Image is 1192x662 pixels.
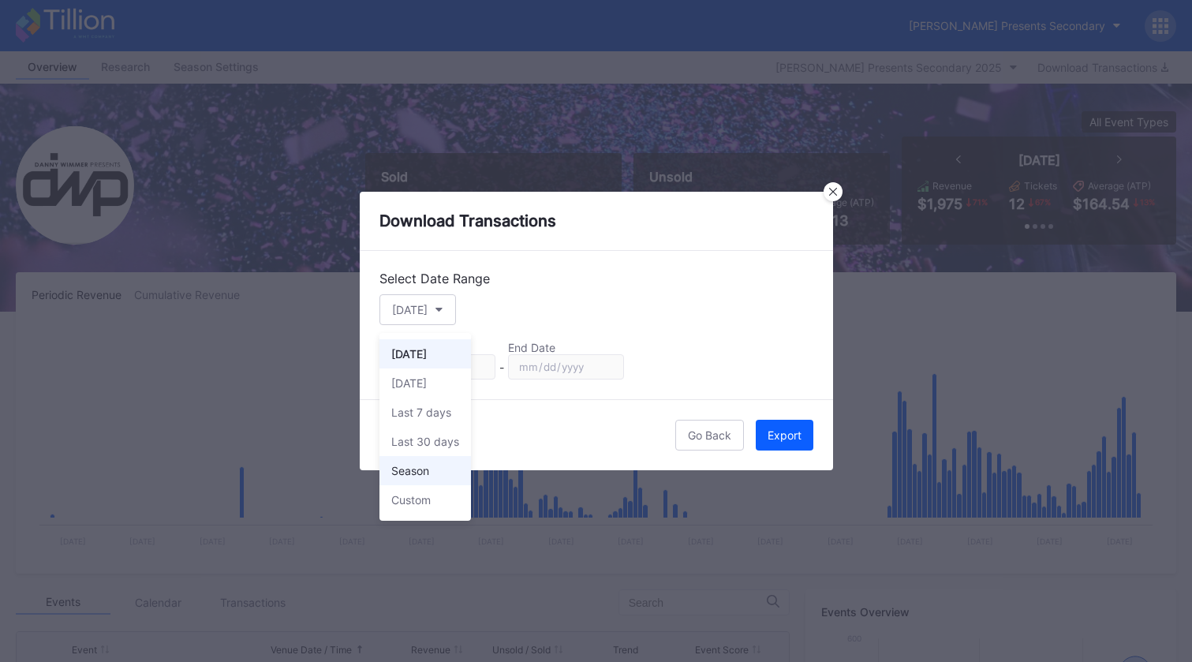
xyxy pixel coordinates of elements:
div: [DATE] [391,347,427,361]
div: Season [391,464,429,477]
div: Last 30 days [391,435,459,448]
div: [DATE] [391,376,427,390]
div: Last 7 days [391,406,451,419]
div: Custom [391,493,431,507]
